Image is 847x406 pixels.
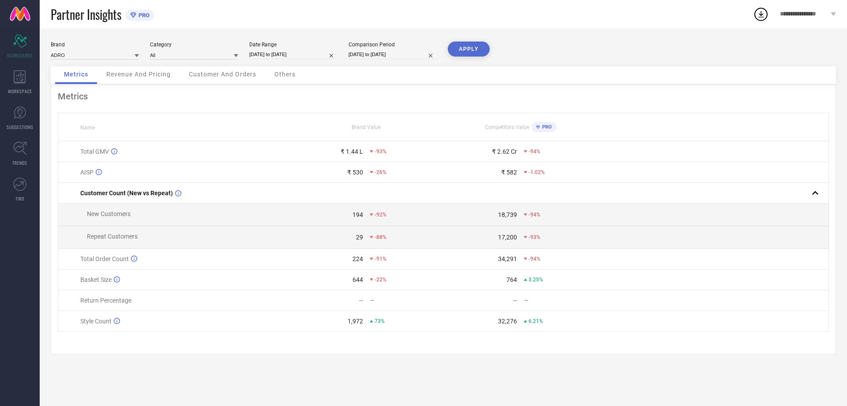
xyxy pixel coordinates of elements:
[528,234,540,240] span: -93%
[189,71,256,78] span: Customer And Orders
[528,212,540,218] span: -94%
[64,71,88,78] span: Metrics
[274,71,296,78] span: Others
[375,169,386,175] span: -26%
[249,50,337,59] input: Select date range
[352,124,381,130] span: Brand Value
[375,318,385,324] span: 73%
[7,124,34,130] span: SUGGESTIONS
[498,318,517,325] div: 32,276
[492,148,517,155] div: ₹ 2.62 Cr
[51,5,121,23] span: Partner Insights
[753,6,769,22] div: Open download list
[528,169,545,175] span: -1.02%
[80,190,173,197] span: Customer Count (New vs Repeat)
[501,169,517,176] div: ₹ 582
[359,297,364,304] div: —
[375,148,386,155] span: -93%
[352,211,363,218] div: 194
[352,255,363,262] div: 224
[540,124,552,130] span: PRO
[528,148,540,155] span: -94%
[370,297,443,304] div: —
[80,297,131,304] span: Return Percentage
[498,211,517,218] div: 18,739
[448,42,490,57] button: APPLY
[506,276,517,283] div: 764
[375,234,386,240] span: -88%
[249,42,337,48] div: Date Range
[106,71,171,78] span: Revenue And Pricing
[80,255,129,262] span: Total Order Count
[524,297,597,304] div: —
[498,255,517,262] div: 34,291
[513,297,517,304] div: —
[8,88,32,95] span: WORKSPACE
[347,169,363,176] div: ₹ 530
[348,318,363,325] div: 1,972
[136,12,150,19] span: PRO
[528,277,543,283] span: 3.25%
[80,318,112,325] span: Style Count
[528,256,540,262] span: -94%
[58,91,829,102] div: Metrics
[16,195,24,202] span: FWD
[51,42,139,48] div: Brand
[80,125,95,131] span: Name
[349,42,437,48] div: Comparison Period
[80,276,112,283] span: Basket Size
[87,233,138,240] span: Repeat Customers
[12,159,27,166] span: TRENDS
[375,212,386,218] span: -92%
[80,148,109,155] span: Total GMV
[375,256,386,262] span: -91%
[349,50,437,59] input: Select comparison period
[375,277,386,283] span: -22%
[485,124,529,130] span: Competitors Value
[352,276,363,283] div: 644
[356,234,363,241] div: 29
[87,210,131,217] span: New Customers
[341,148,363,155] div: ₹ 1.44 L
[80,169,94,176] span: AISP
[150,42,238,48] div: Category
[528,318,543,324] span: 6.21%
[498,234,517,241] div: 17,200
[7,52,33,59] span: SCORECARDS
